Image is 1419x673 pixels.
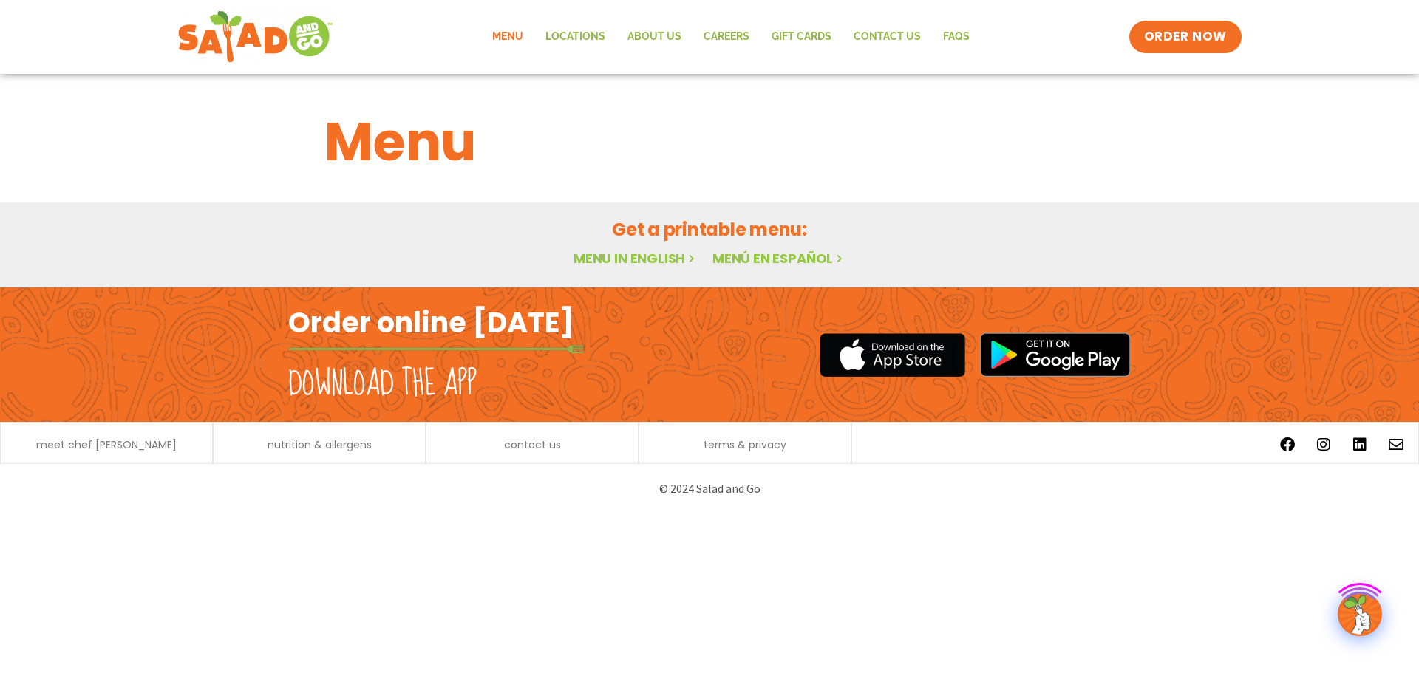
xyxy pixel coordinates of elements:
a: Menu in English [574,249,698,267]
h1: Menu [324,102,1095,182]
a: meet chef [PERSON_NAME] [36,440,177,450]
a: contact us [504,440,561,450]
a: Careers [693,20,760,54]
a: nutrition & allergens [268,440,372,450]
img: new-SAG-logo-768×292 [177,7,333,66]
img: fork [288,345,584,353]
img: google_play [980,332,1131,377]
a: About Us [616,20,693,54]
a: ORDER NOW [1129,21,1242,53]
a: Contact Us [843,20,932,54]
a: Menú en español [712,249,845,267]
a: FAQs [932,20,981,54]
img: appstore [820,331,965,379]
p: © 2024 Salad and Go [296,479,1123,499]
nav: Menu [481,20,981,54]
h2: Download the app [288,363,477,405]
a: Locations [534,20,616,54]
a: terms & privacy [704,440,786,450]
h2: Order online [DATE] [288,304,574,341]
a: Menu [481,20,534,54]
span: ORDER NOW [1144,28,1227,46]
h2: Get a printable menu: [324,216,1095,242]
a: GIFT CARDS [760,20,843,54]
